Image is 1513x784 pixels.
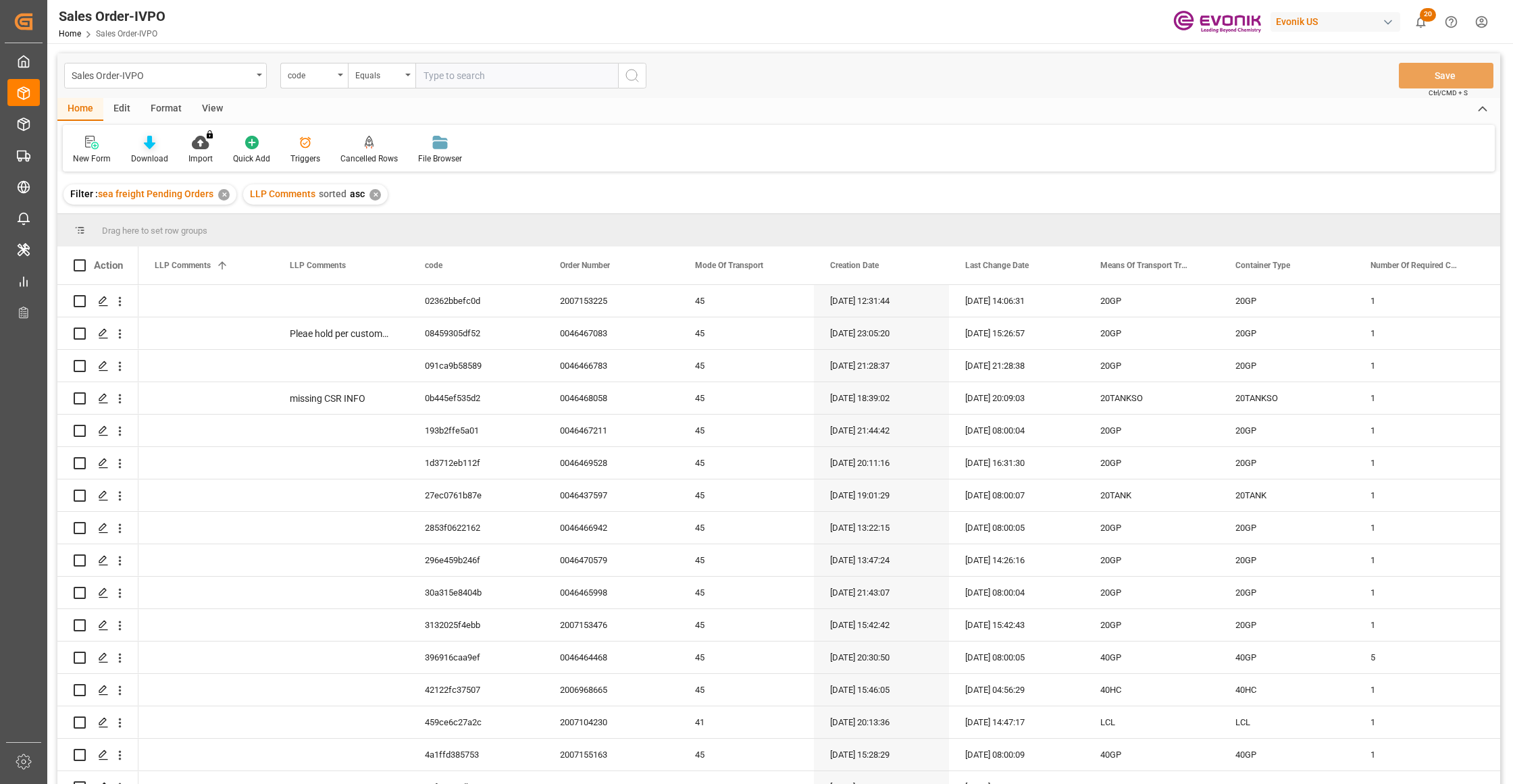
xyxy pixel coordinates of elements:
[418,153,462,165] div: File Browser
[679,642,814,673] div: 45
[290,383,392,414] p: missing CSR INFO
[1354,317,1489,349] div: 1
[409,577,544,608] div: 30a315e8404b
[415,63,618,88] input: Type to search
[949,447,1084,479] div: [DATE] 16:31:30
[233,153,270,165] div: Quick Add
[57,706,138,739] div: Press SPACE to select this row.
[57,642,138,674] div: Press SPACE to select this row.
[350,188,365,199] span: asc
[57,674,138,706] div: Press SPACE to select this row.
[1219,479,1354,511] div: 20TANK
[814,739,949,770] div: [DATE] 15:28:29
[814,577,949,608] div: [DATE] 21:43:07
[57,739,138,771] div: Press SPACE to select this row.
[1219,512,1354,544] div: 20GP
[1084,577,1219,608] div: 20GP
[949,642,1084,673] div: [DATE] 08:00:05
[1354,544,1489,576] div: 1
[679,317,814,349] div: 45
[814,415,949,446] div: [DATE] 21:44:42
[814,609,949,641] div: [DATE] 15:42:42
[192,98,233,121] div: View
[679,544,814,576] div: 45
[544,479,679,511] div: 0046437597
[544,544,679,576] div: 0046470579
[131,153,168,165] div: Download
[1219,544,1354,576] div: 20GP
[814,544,949,576] div: [DATE] 13:47:24
[1354,706,1489,738] div: 1
[814,642,949,673] div: [DATE] 20:30:50
[409,415,544,446] div: 193b2ffe5a01
[409,706,544,738] div: 459ce6c27a2c
[949,382,1084,414] div: [DATE] 20:09:03
[544,285,679,317] div: 2007153225
[814,706,949,738] div: [DATE] 20:13:36
[544,706,679,738] div: 2007104230
[1084,382,1219,414] div: 20TANKSO
[1084,674,1219,706] div: 40HC
[1100,261,1191,270] span: Means Of Transport Translation
[679,577,814,608] div: 45
[1429,88,1468,98] span: Ctrl/CMD + S
[679,350,814,382] div: 45
[57,285,138,317] div: Press SPACE to select this row.
[57,577,138,609] div: Press SPACE to select this row.
[965,261,1029,270] span: Last Change Date
[1354,447,1489,479] div: 1
[1354,350,1489,382] div: 1
[1219,447,1354,479] div: 20GP
[57,609,138,642] div: Press SPACE to select this row.
[1354,642,1489,673] div: 5
[1235,261,1290,270] span: Container Type
[1219,317,1354,349] div: 20GP
[1084,544,1219,576] div: 20GP
[409,479,544,511] div: 27ec0761b87e
[57,98,103,121] div: Home
[544,512,679,544] div: 0046466942
[949,706,1084,738] div: [DATE] 14:47:17
[1084,739,1219,770] div: 40GP
[1219,739,1354,770] div: 40GP
[949,512,1084,544] div: [DATE] 08:00:05
[70,188,98,199] span: Filter :
[1436,7,1466,37] button: Help Center
[57,512,138,544] div: Press SPACE to select this row.
[1219,577,1354,608] div: 20GP
[1084,512,1219,544] div: 20GP
[280,63,348,88] button: open menu
[679,609,814,641] div: 45
[1271,9,1406,34] button: Evonik US
[1084,350,1219,382] div: 20GP
[1084,642,1219,673] div: 40GP
[59,29,81,38] a: Home
[949,577,1084,608] div: [DATE] 08:00:04
[1354,479,1489,511] div: 1
[1219,642,1354,673] div: 40GP
[1084,706,1219,738] div: LCL
[1219,382,1354,414] div: 20TANKSO
[1219,609,1354,641] div: 20GP
[1354,577,1489,608] div: 1
[814,382,949,414] div: [DATE] 18:39:02
[814,674,949,706] div: [DATE] 15:46:05
[250,188,315,199] span: LLP Comments
[544,382,679,414] div: 0046468058
[949,739,1084,770] div: [DATE] 08:00:09
[103,98,140,121] div: Edit
[544,674,679,706] div: 2006968665
[369,189,381,201] div: ✕
[814,479,949,511] div: [DATE] 19:01:29
[218,189,230,201] div: ✕
[355,66,401,82] div: Equals
[1219,350,1354,382] div: 20GP
[1219,674,1354,706] div: 40HC
[949,544,1084,576] div: [DATE] 14:26:16
[1219,706,1354,738] div: LCL
[679,285,814,317] div: 45
[1084,317,1219,349] div: 20GP
[949,415,1084,446] div: [DATE] 08:00:04
[814,317,949,349] div: [DATE] 23:05:20
[695,261,763,270] span: Mode Of Transport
